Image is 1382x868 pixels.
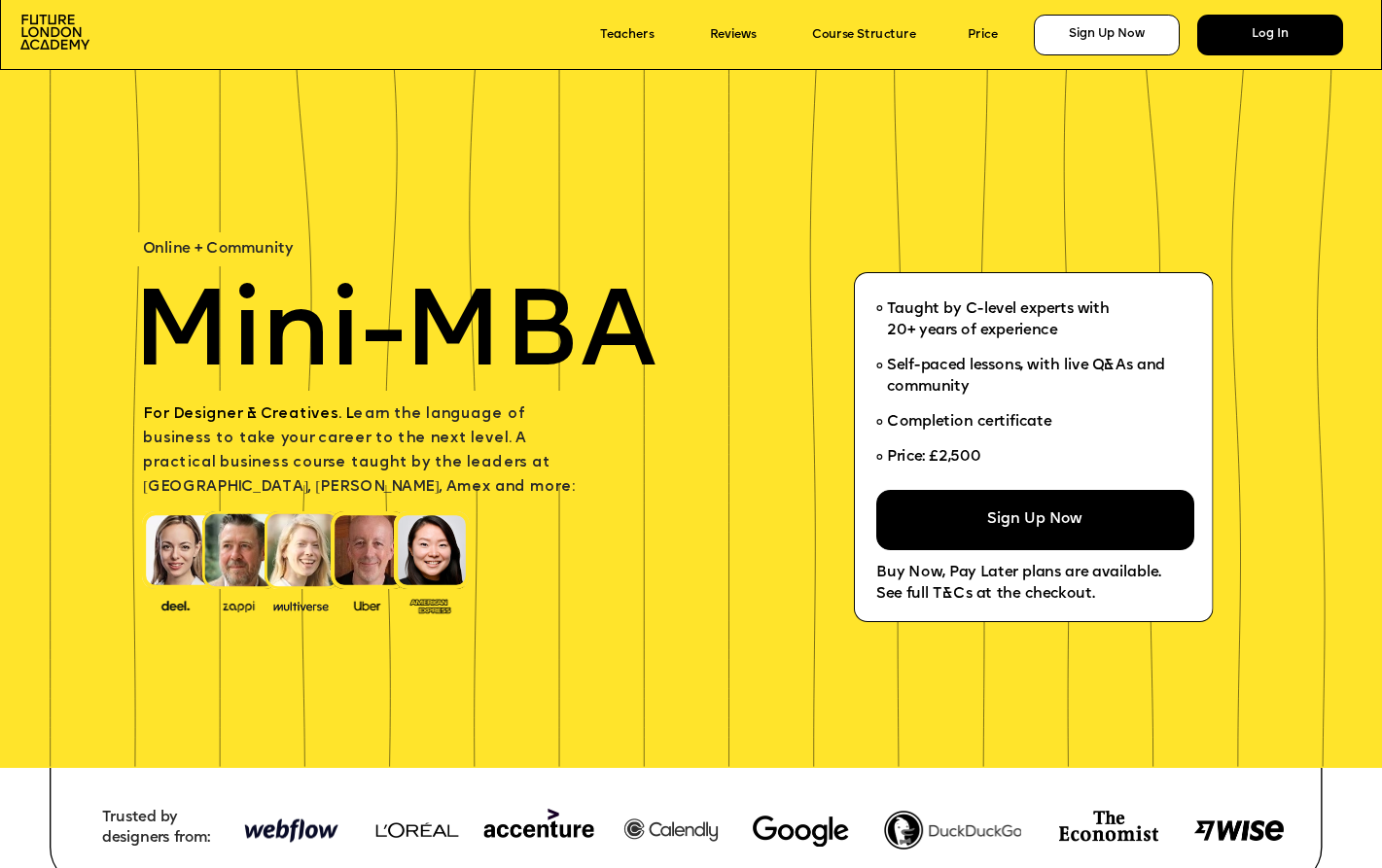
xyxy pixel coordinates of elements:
[1194,820,1284,841] img: image-8d571a77-038a-4425-b27a-5310df5a295c.png
[340,597,395,611] img: image-99cff0b2-a396-4aab-8550-cf4071da2cb9.png
[102,811,210,846] span: Trusted by designers from:
[887,302,1110,338] span: Taught by C-level experts with 20+ years of experience
[1059,811,1157,842] img: image-74e81e4e-c3ca-4fbf-b275-59ce4ac8e97d.png
[132,284,656,392] span: Mini-MBA
[884,811,1022,850] img: image-fef0788b-2262-40a7-a71a-936c95dc9fdc.png
[143,407,575,495] span: earn the language of business to take your career to the next level. A practical business course ...
[143,407,353,422] span: For Designer & Creatives. L
[143,243,293,258] span: Online + Community
[352,798,726,863] img: image-948b81d4-ecfd-4a21-a3e0-8573ccdefa42.png
[235,800,346,863] img: image-948b81d4-ecfd-4a21-a3e0-8573ccdefa42.png
[149,596,203,613] img: image-388f4489-9820-4c53-9b08-f7df0b8d4ae2.png
[268,596,334,613] img: image-b7d05013-d886-4065-8d38-3eca2af40620.png
[887,450,981,465] span: Price: £2,500
[887,359,1169,395] span: Self-paced lessons, with live Q&As and community
[600,28,655,42] a: Teachers
[876,587,1095,602] span: See full T&Cs at the checkout.
[876,566,1161,580] span: Buy Now, Pay Later plans are available.
[404,595,458,615] img: image-93eab660-639c-4de6-957c-4ae039a0235a.png
[968,28,998,42] a: Price
[20,15,89,50] img: image-aac980e9-41de-4c2d-a048-f29dd30a0068.png
[812,28,916,42] a: Course Structure
[887,415,1051,430] span: Completion certificate
[753,816,849,847] img: image-780dffe3-2af1-445f-9bcc-6343d0dbf7fb.webp
[710,28,756,42] a: Reviews
[212,597,266,611] img: image-b2f1584c-cbf7-4a77-bbe0-f56ae6ee31f2.png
